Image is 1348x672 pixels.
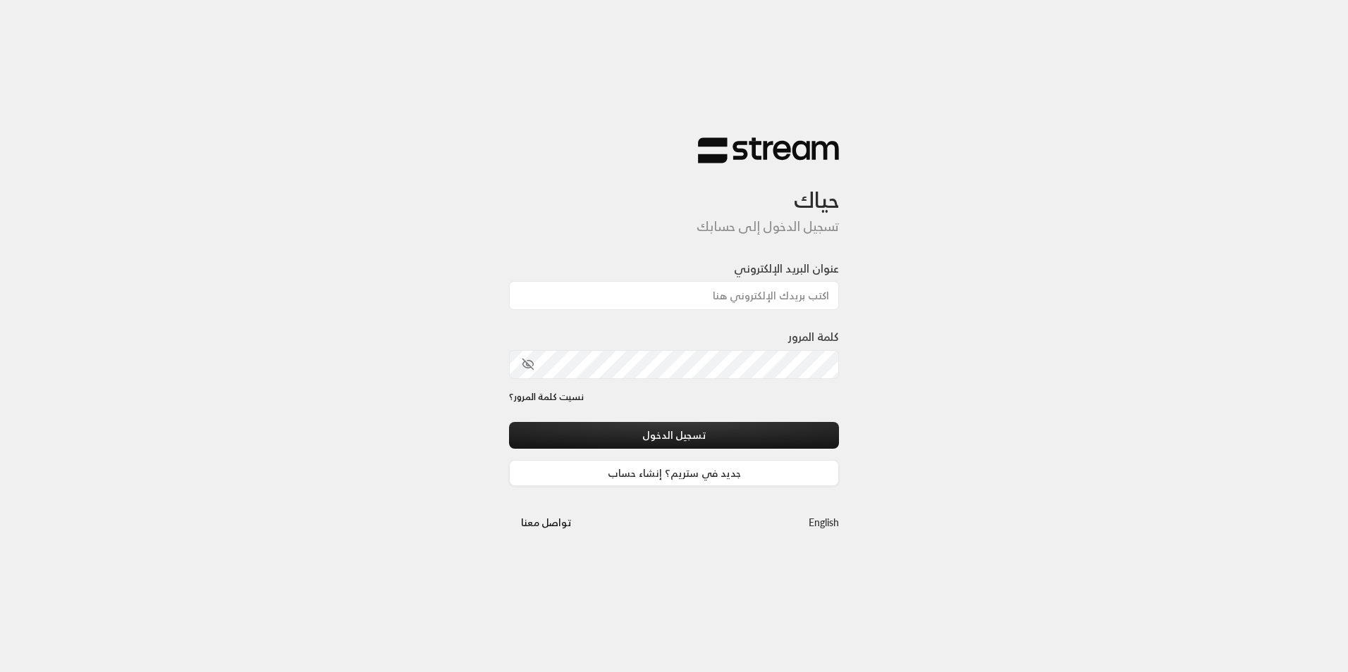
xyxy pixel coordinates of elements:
button: تواصل معنا [509,509,583,535]
a: تواصل معنا [509,514,583,531]
a: English [809,509,839,535]
label: عنوان البريد الإلكتروني [734,260,839,277]
h3: حياك [509,164,839,213]
label: كلمة المرور [788,328,839,345]
h5: تسجيل الدخول إلى حسابك [509,219,839,235]
button: toggle password visibility [516,352,540,376]
input: اكتب بريدك الإلكتروني هنا [509,281,839,310]
a: جديد في ستريم؟ إنشاء حساب [509,460,839,486]
button: تسجيل الدخول [509,422,839,448]
a: نسيت كلمة المرور؟ [509,390,584,404]
img: Stream Logo [698,137,839,164]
